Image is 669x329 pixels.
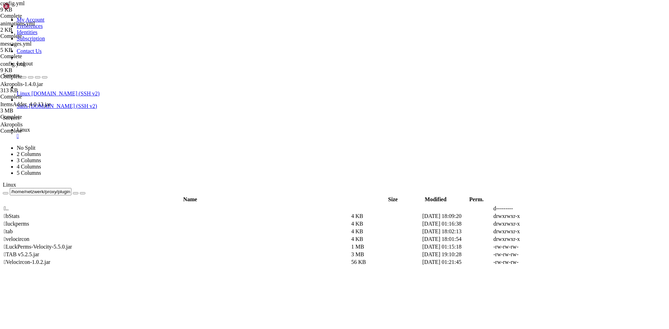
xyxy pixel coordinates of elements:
span: animations.yml [0,21,70,33]
div: Complete [0,13,70,19]
div: Complete [0,128,70,134]
span: messages.yml [0,41,31,47]
div: 3 MB [0,108,70,114]
span: Akropolis [0,122,23,127]
span: Akropolis-1.4.0.jar [0,81,70,94]
span: messages.yml [0,41,70,53]
div: 5 KB [0,47,70,53]
span: ItemsAdder_4.0.13.jar [0,101,70,114]
div: 9 KB [0,7,70,13]
span: config.yml [0,0,25,6]
span: config.yml [0,61,25,67]
div: Complete [0,114,70,120]
span: animations.yml [0,21,35,26]
div: 2 KB [0,27,70,33]
div: Complete [0,94,70,100]
div: 313 KB [0,87,70,94]
div: 9 KB [0,67,70,73]
span: config.yml [0,61,70,73]
span: ItemsAdder_4.0.13.jar [0,101,51,107]
div: Complete [0,53,70,60]
span: Akropolis-1.4.0.jar [0,81,43,87]
span: config.yml [0,0,70,13]
div: Complete [0,73,70,80]
div: Complete [0,33,70,39]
